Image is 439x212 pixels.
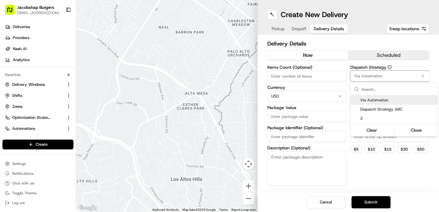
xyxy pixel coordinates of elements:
span: Via Automation [360,97,435,103]
input: Search... [362,83,434,95]
button: Close [395,126,437,134]
span: Dispatch Strategy ABC [360,107,435,112]
button: Clear [351,126,393,134]
div: Suggestions [351,96,438,136]
span: 2 [360,116,435,121]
